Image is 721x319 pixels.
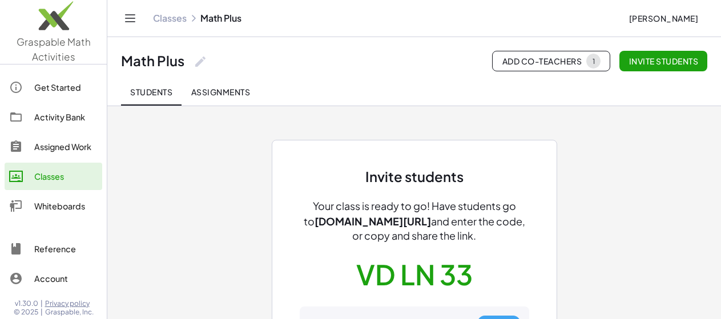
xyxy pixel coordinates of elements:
[304,199,516,228] span: Your class is ready to go! Have students go to
[34,80,98,94] div: Get Started
[5,103,102,131] a: Activity Bank
[121,52,184,70] div: Math Plus
[34,110,98,124] div: Activity Bank
[619,51,707,71] button: Invite students
[5,192,102,220] a: Whiteboards
[41,299,43,308] span: |
[34,140,98,154] div: Assigned Work
[34,272,98,285] div: Account
[121,9,139,27] button: Toggle navigation
[629,13,698,23] span: [PERSON_NAME]
[5,74,102,101] a: Get Started
[356,257,473,292] button: VD LN 33
[619,8,707,29] button: [PERSON_NAME]
[502,54,601,68] span: Add Co-Teachers
[14,308,38,317] span: © 2025
[34,169,98,183] div: Classes
[5,163,102,190] a: Classes
[492,51,610,71] button: Add Co-Teachers1
[352,215,525,242] span: and enter the code, or copy and share the link.
[592,57,595,66] div: 1
[191,87,250,97] span: Assignments
[45,308,94,317] span: Graspable, Inc.
[34,199,98,213] div: Whiteboards
[365,168,464,185] div: Invite students
[629,56,698,66] span: Invite students
[15,299,38,308] span: v1.30.0
[5,235,102,263] a: Reference
[130,87,172,97] span: Students
[315,215,431,228] span: [DOMAIN_NAME][URL]
[34,242,98,256] div: Reference
[41,308,43,317] span: |
[153,13,187,24] a: Classes
[17,35,91,63] span: Graspable Math Activities
[5,265,102,292] a: Account
[45,299,94,308] a: Privacy policy
[5,133,102,160] a: Assigned Work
